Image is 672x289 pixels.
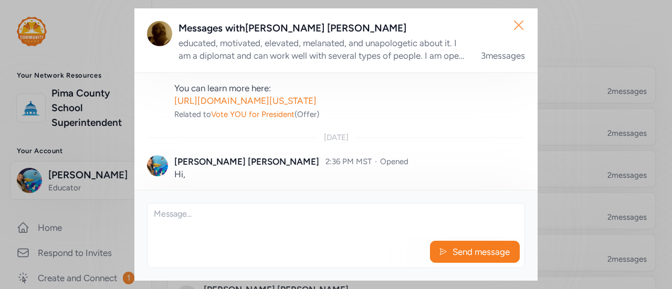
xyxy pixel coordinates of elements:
[211,110,295,119] span: Vote YOU for President
[174,189,525,252] p: I just wanted to follow up on this! I spent this week and last working with students at [PERSON_N...
[178,37,468,62] div: educated, motivated, elevated, melanated, and unapologetic about it. I am a diplomat and can work...
[375,157,377,166] span: ·
[174,110,319,119] span: Related to (Offer)
[174,168,525,180] p: Hi,
[451,245,511,258] span: Send message
[430,241,520,263] button: Send message
[380,157,408,166] span: Opened
[481,49,525,62] div: 3 messages
[174,82,525,107] p: You can learn more here:
[147,21,172,46] img: Avatar
[324,132,349,143] div: [DATE]
[174,155,319,168] div: [PERSON_NAME] [PERSON_NAME]
[325,157,372,166] span: 2:36 PM MST
[178,21,525,36] div: Messages with [PERSON_NAME] [PERSON_NAME]
[147,155,168,176] img: Avatar
[174,95,317,106] a: [URL][DOMAIN_NAME][US_STATE]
